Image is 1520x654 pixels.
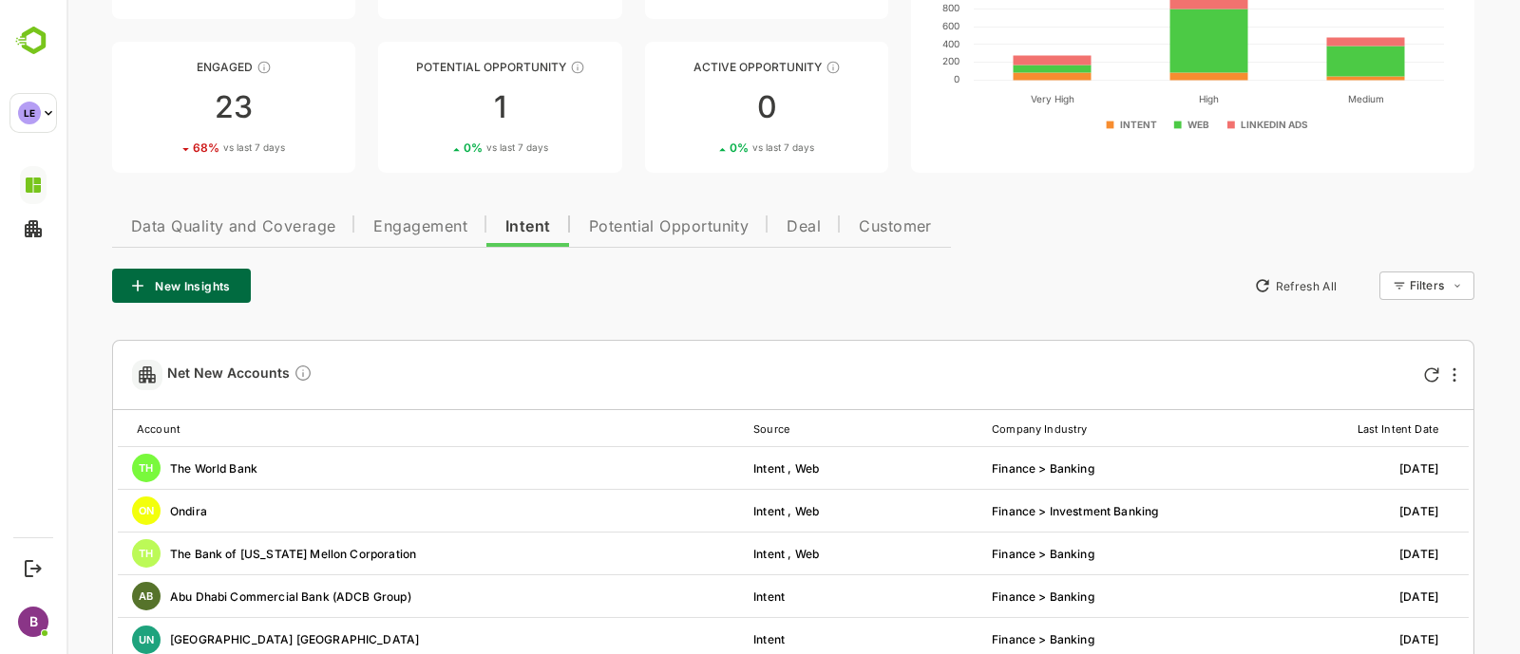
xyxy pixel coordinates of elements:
[18,607,48,637] div: B
[1164,632,1372,646] div: 08-09-2025
[126,140,218,155] div: 68 %
[687,547,895,561] div: Intent , Web
[46,269,184,303] button: New Insights
[51,454,656,482] div: The World Bank
[1281,93,1317,104] text: Medium
[420,140,482,155] span: vs last 7 days
[46,42,289,173] a: EngagedThese accounts are warm, further nurturing would qualify them to MQAs2368%vs last 7 days
[20,555,46,581] button: Logout
[876,2,893,13] text: 800
[925,547,1133,561] div: Finance > Banking
[1341,269,1408,303] div: Filters
[157,140,218,155] span: vs last 7 days
[1164,547,1372,561] div: 08-09-2025
[312,92,555,122] div: 1
[307,219,401,234] span: Engagement
[579,42,822,173] a: Active OpportunityThese accounts have open opportunities which might be at any of the Sales Stage...
[1164,589,1372,604] div: 08-09-2025
[46,92,289,122] div: 23
[312,42,555,173] a: Potential OpportunityThese accounts are MQAs and can be passed on to Inside Sales10%vs last 7 days
[687,411,925,447] th: Source
[46,60,289,74] div: Engaged
[876,55,893,66] text: 200
[759,60,774,75] div: These accounts have open opportunities which might be at any of the Sales Stages
[1164,411,1402,447] th: Last Intent Date
[312,60,555,74] div: Potential Opportunity
[1179,271,1279,301] button: Refresh All
[1358,367,1373,383] div: Refresh
[9,23,58,59] img: BambooboxLogoMark.f1c84d78b4c51b1a7b5f700c9845e183.svg
[51,411,687,447] th: Account
[439,219,484,234] span: Intent
[397,140,482,155] div: 0 %
[51,582,656,610] div: Abu Dhabi Commercial Bank (ADCB Group)
[792,219,865,234] span: Customer
[887,73,893,84] text: 0
[687,504,895,518] div: Intent , Web
[579,60,822,74] div: Active Opportunity
[101,364,246,385] span: Net New Accounts
[522,219,683,234] span: Potential Opportunity
[227,364,246,385] div: Discover new accounts within your ICP surging on configured topics, or visiting your website anon...
[663,140,748,155] div: 0 %
[686,140,748,155] span: vs last 7 days
[51,496,656,525] div: Ondira
[1132,93,1152,105] text: High
[51,539,656,568] div: The Bank of New York Mellon Corporation
[925,411,1164,447] th: Company Industry
[72,589,86,603] span: AB
[687,461,895,476] div: Intent , Web
[963,93,1007,105] text: Very High
[65,219,269,234] span: Data Quality and Coverage
[925,461,1133,476] div: Finance > Banking
[876,38,893,49] text: 400
[925,589,1133,604] div: Finance > Banking
[18,102,41,124] div: LE
[925,504,1133,518] div: Finance > Investment Banking
[876,20,893,31] text: 600
[72,461,86,475] span: TH
[72,547,86,560] span: TH
[925,632,1133,646] div: Finance > Banking
[687,589,895,604] div: Intent
[72,633,87,646] span: UN
[51,626,656,654] div: University Of The Philippines Los Banos
[190,60,205,75] div: These accounts are warm, further nurturing would qualify them to MQAs
[1386,367,1390,383] div: More
[1164,461,1372,476] div: 08-09-2025
[687,632,895,646] div: Intent
[1164,504,1372,518] div: 08-09-2025
[503,60,519,75] div: These accounts are MQAs and can be passed on to Inside Sales
[72,504,87,517] span: ON
[720,219,754,234] span: Deal
[579,92,822,122] div: 0
[1343,278,1377,292] div: Filters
